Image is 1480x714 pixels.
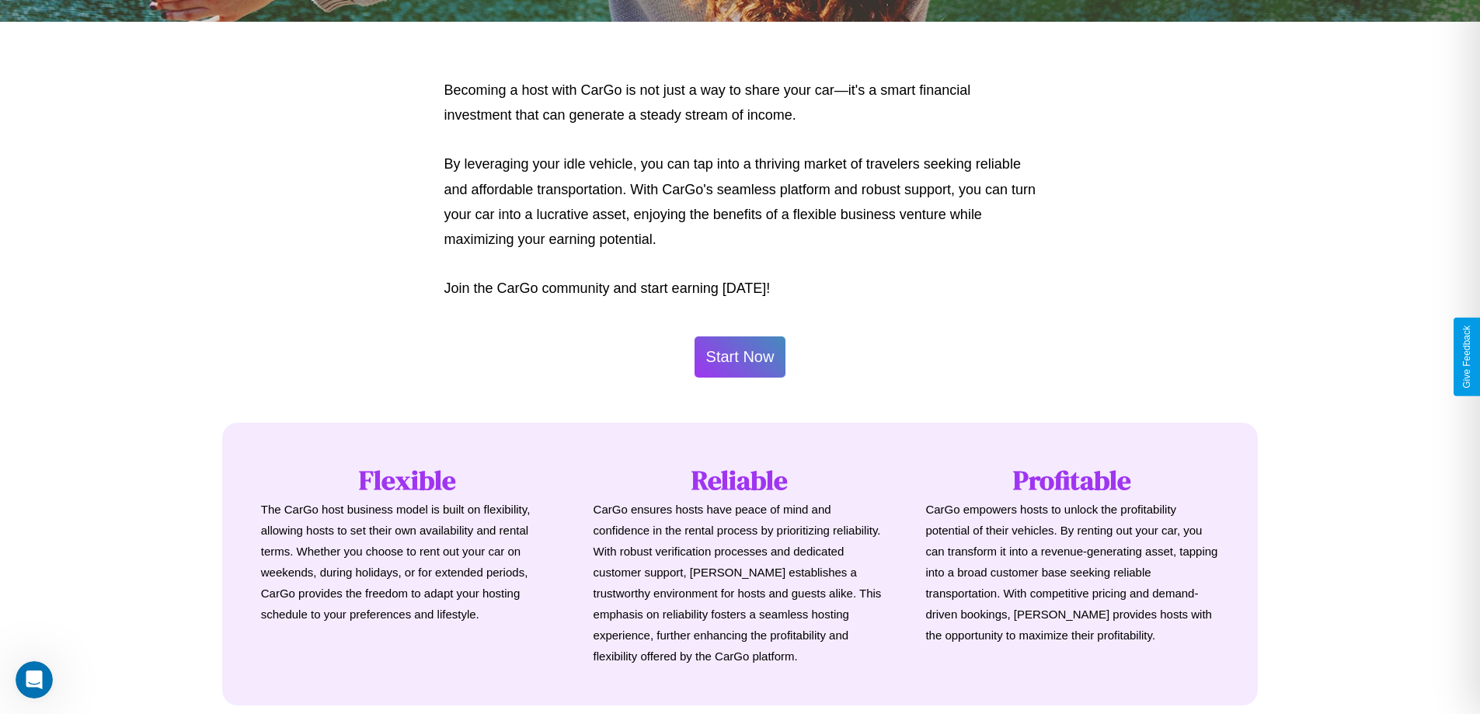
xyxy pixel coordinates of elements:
iframe: Intercom live chat [16,661,53,698]
p: The CarGo host business model is built on flexibility, allowing hosts to set their own availabili... [261,499,555,625]
p: CarGo empowers hosts to unlock the profitability potential of their vehicles. By renting out your... [925,499,1219,646]
h1: Reliable [594,461,887,499]
h1: Profitable [925,461,1219,499]
p: By leveraging your idle vehicle, you can tap into a thriving market of travelers seeking reliable... [444,152,1036,253]
p: CarGo ensures hosts have peace of mind and confidence in the rental process by prioritizing relia... [594,499,887,667]
p: Join the CarGo community and start earning [DATE]! [444,276,1036,301]
p: Becoming a host with CarGo is not just a way to share your car—it's a smart financial investment ... [444,78,1036,128]
button: Start Now [695,336,786,378]
div: Give Feedback [1461,326,1472,388]
h1: Flexible [261,461,555,499]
